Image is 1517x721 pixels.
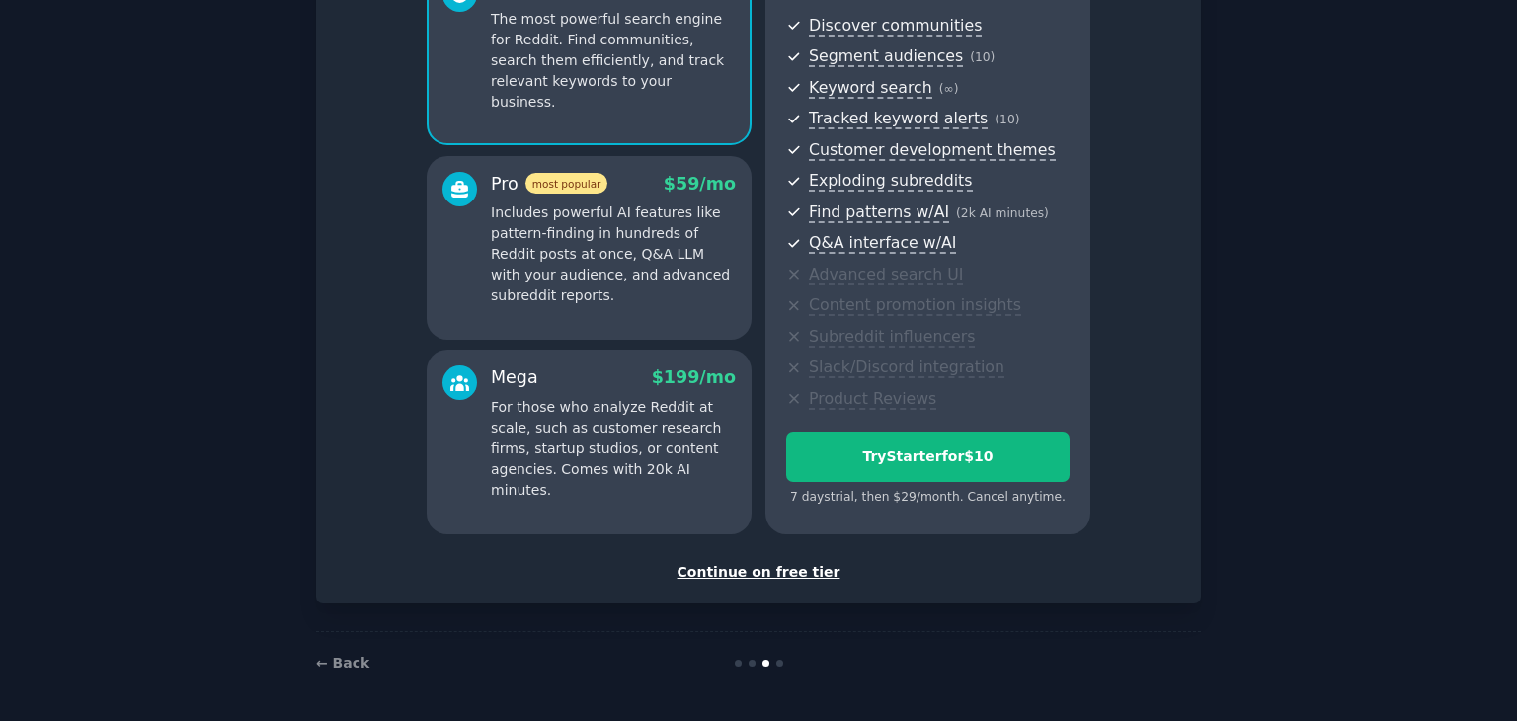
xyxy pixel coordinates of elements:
span: $ 59 /mo [664,174,736,194]
div: Continue on free tier [337,562,1180,583]
span: Find patterns w/AI [809,202,949,223]
p: For those who analyze Reddit at scale, such as customer research firms, startup studios, or conte... [491,397,736,501]
span: most popular [525,173,608,194]
div: Mega [491,365,538,390]
span: Customer development themes [809,140,1056,161]
span: Exploding subreddits [809,171,972,192]
span: Discover communities [809,16,982,37]
span: Product Reviews [809,389,936,410]
div: Try Starter for $10 [787,446,1069,467]
span: ( 10 ) [995,113,1019,126]
button: TryStarterfor$10 [786,432,1070,482]
span: ( 10 ) [970,50,995,64]
p: Includes powerful AI features like pattern-finding in hundreds of Reddit posts at once, Q&A LLM w... [491,202,736,306]
span: Advanced search UI [809,265,963,285]
span: Tracked keyword alerts [809,109,988,129]
span: ( 2k AI minutes ) [956,206,1049,220]
span: Content promotion insights [809,295,1021,316]
span: Subreddit influencers [809,327,975,348]
span: Keyword search [809,78,932,99]
a: ← Back [316,655,369,671]
p: The most powerful search engine for Reddit. Find communities, search them efficiently, and track ... [491,9,736,113]
span: Q&A interface w/AI [809,233,956,254]
div: Pro [491,172,607,197]
span: $ 199 /mo [652,367,736,387]
div: 7 days trial, then $ 29 /month . Cancel anytime. [786,489,1070,507]
span: Segment audiences [809,46,963,67]
span: Slack/Discord integration [809,358,1004,378]
span: ( ∞ ) [939,82,959,96]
